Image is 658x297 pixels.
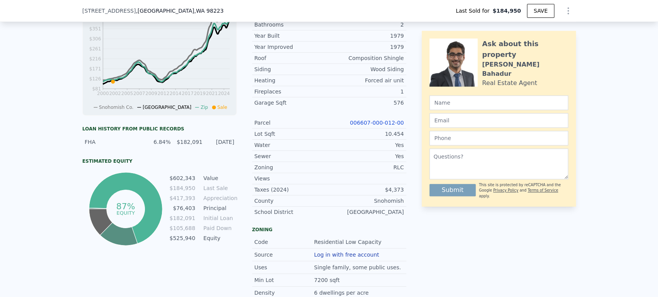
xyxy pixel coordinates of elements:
[254,152,329,160] div: Sewer
[170,91,182,96] tspan: 2014
[182,91,194,96] tspan: 2017
[329,65,404,73] div: Wood Siding
[482,78,537,88] div: Real Estate Agent
[202,214,237,222] td: Initial Loan
[254,276,314,284] div: Min Lot
[329,77,404,84] div: Forced air unit
[89,36,101,42] tspan: $306
[329,186,404,194] div: $4,373
[254,164,329,171] div: Zoning
[479,182,568,199] div: This site is protected by reCAPTCHA and the Google and apply.
[82,126,237,132] div: Loan history from public records
[482,60,568,78] div: [PERSON_NAME] Bahadur
[82,7,136,15] span: [STREET_ADDRESS]
[314,276,341,284] div: 7200 sqft
[493,7,521,15] span: $184,950
[456,7,493,15] span: Last Sold for
[254,289,314,297] div: Density
[169,204,196,212] td: $76,403
[329,99,404,107] div: 576
[254,119,329,127] div: Parcel
[254,65,329,73] div: Siding
[254,54,329,62] div: Roof
[329,32,404,40] div: 1979
[143,138,170,146] div: 6.84%
[169,194,196,202] td: $417,393
[99,105,134,110] span: Snohomish Co.
[329,141,404,149] div: Yes
[493,188,518,192] a: Privacy Policy
[82,158,237,164] div: Estimated Equity
[218,91,230,96] tspan: 2024
[254,141,329,149] div: Water
[121,91,133,96] tspan: 2005
[329,21,404,28] div: 2
[194,91,205,96] tspan: 2019
[314,252,379,258] button: Log in with free account
[314,264,402,271] div: Single family, some public uses.
[429,184,476,196] button: Submit
[527,4,554,18] button: SAVE
[207,138,234,146] div: [DATE]
[133,91,145,96] tspan: 2007
[350,120,404,126] a: 006607-000-012-00
[202,194,237,202] td: Appreciation
[157,91,169,96] tspan: 2012
[254,264,314,271] div: Uses
[202,174,237,182] td: Value
[429,131,568,145] input: Phone
[329,164,404,171] div: RLC
[429,95,568,110] input: Name
[97,91,109,96] tspan: 2000
[217,105,227,110] span: Sale
[329,43,404,51] div: 1979
[254,130,329,138] div: Lot Sqft
[202,184,237,192] td: Last Sale
[145,91,157,96] tspan: 2009
[89,76,101,82] tspan: $126
[429,113,568,128] input: Email
[206,91,218,96] tspan: 2021
[143,105,191,110] span: [GEOGRAPHIC_DATA]
[254,32,329,40] div: Year Built
[329,130,404,138] div: 10.454
[528,188,558,192] a: Terms of Service
[254,175,329,182] div: Views
[89,66,101,72] tspan: $171
[116,202,135,211] tspan: 87%
[89,46,101,52] tspan: $261
[254,197,329,205] div: County
[254,88,329,95] div: Fireplaces
[169,214,196,222] td: $182,091
[169,224,196,232] td: $105,688
[329,54,404,62] div: Composition Shingle
[314,238,383,246] div: Residential Low Capacity
[169,184,196,192] td: $184,950
[169,234,196,242] td: $525,940
[85,138,139,146] div: FHA
[560,3,576,18] button: Show Options
[175,138,202,146] div: $182,091
[202,204,237,212] td: Principal
[329,197,404,205] div: Snohomish
[254,186,329,194] div: Taxes (2024)
[254,21,329,28] div: Bathrooms
[254,99,329,107] div: Garage Sqft
[169,174,196,182] td: $602,343
[254,238,314,246] div: Code
[200,105,208,110] span: Zip
[254,208,329,216] div: School District
[482,38,568,60] div: Ask about this property
[194,8,224,14] span: , WA 98223
[92,86,101,92] tspan: $81
[202,224,237,232] td: Paid Down
[329,152,404,160] div: Yes
[202,234,237,242] td: Equity
[254,251,314,259] div: Source
[89,26,101,32] tspan: $351
[109,91,121,96] tspan: 2002
[254,77,329,84] div: Heating
[329,208,404,216] div: [GEOGRAPHIC_DATA]
[89,56,101,62] tspan: $216
[116,210,135,215] tspan: equity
